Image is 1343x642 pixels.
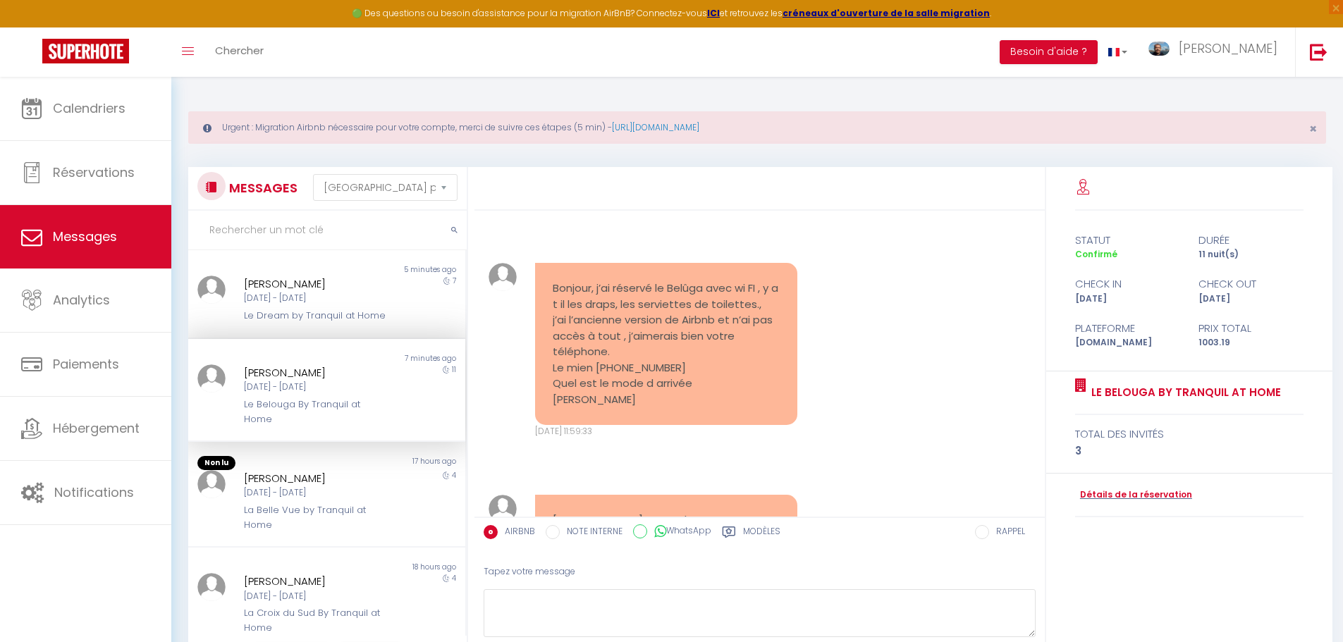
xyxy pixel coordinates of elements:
span: Notifications [54,483,134,501]
div: Plateforme [1066,320,1189,337]
label: WhatsApp [647,524,711,540]
label: AIRBNB [498,525,535,541]
span: Non lu [197,456,235,470]
button: Besoin d'aide ? [1000,40,1098,64]
span: Analytics [53,291,110,309]
a: Détails de la réservation [1075,488,1192,502]
div: [PERSON_NAME] [244,364,387,381]
span: 4 [452,470,456,481]
span: Réservations [53,163,135,181]
img: ... [489,263,517,291]
div: La Croix du Sud By Tranquil at Home [244,606,387,635]
div: statut [1066,232,1189,249]
input: Rechercher un mot clé [188,211,467,250]
div: Le Dream by Tranquil at Home [244,309,387,323]
span: Chercher [215,43,264,58]
a: [URL][DOMAIN_NAME] [612,121,699,133]
span: × [1309,120,1317,137]
div: [DATE] - [DATE] [244,381,387,394]
div: durée [1189,232,1313,249]
span: 7 [453,276,456,286]
img: ... [197,276,226,304]
div: [PERSON_NAME] [244,573,387,590]
label: NOTE INTERNE [560,525,623,541]
label: RAPPEL [989,525,1025,541]
span: 11 [452,364,456,375]
div: check in [1066,276,1189,292]
div: 7 minutes ago [326,353,465,364]
div: [DATE] [1066,292,1189,306]
span: Paiements [53,355,119,373]
img: ... [197,573,226,601]
img: ... [1148,42,1170,56]
div: 3 [1075,443,1304,459]
a: créneaux d'ouverture de la salle migration [783,7,990,19]
span: 4 [452,573,456,584]
div: Tapez votre message [484,555,1036,589]
div: 17 hours ago [326,456,465,470]
div: [DATE] 11:59:33 [535,425,797,438]
div: [PERSON_NAME] [244,470,387,487]
div: [DATE] - [DATE] [244,486,387,500]
a: Le Belouga By Tranquil at Home [1086,384,1281,401]
div: [DATE] - [DATE] [244,292,387,305]
div: 18 hours ago [326,562,465,573]
img: ... [489,495,517,523]
div: Urgent : Migration Airbnb nécessaire pour votre compte, merci de suivre ces étapes (5 min) - [188,111,1326,144]
span: [PERSON_NAME] [1179,39,1277,57]
button: Close [1309,123,1317,135]
pre: Bonjour, j’ai réservé le Belûga avec wi FI , y a t il les draps, les serviettes de toilettes., j’... [553,280,780,407]
div: La Belle Vue by Tranquil at Home [244,503,387,532]
img: ... [197,364,226,393]
div: Le Belouga By Tranquil at Home [244,397,387,426]
a: Chercher [204,27,274,77]
label: Modèles [743,525,780,543]
div: [DATE] - [DATE] [244,590,387,603]
a: ... [PERSON_NAME] [1138,27,1295,77]
img: logout [1310,43,1327,61]
div: [DOMAIN_NAME] [1066,336,1189,350]
span: Messages [53,228,117,245]
div: 5 minutes ago [326,264,465,276]
div: total des invités [1075,426,1304,443]
img: ... [197,470,226,498]
div: [DATE] [1189,292,1313,306]
div: check out [1189,276,1313,292]
div: [PERSON_NAME] [244,276,387,292]
div: 11 nuit(s) [1189,248,1313,261]
img: Super Booking [42,39,129,63]
div: 1003.19 [1189,336,1313,350]
h3: MESSAGES [226,172,298,204]
span: Calendriers [53,99,125,117]
a: ICI [707,7,720,19]
span: Confirmé [1075,248,1117,260]
div: Prix total [1189,320,1313,337]
button: Ouvrir le widget de chat LiveChat [11,6,54,48]
pre: [PHONE_NUMBER] mon tel Reply to: Bonjour, j’ai réservé le Belûga avec wi FI , y ... [553,512,780,576]
span: Hébergement [53,419,140,437]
